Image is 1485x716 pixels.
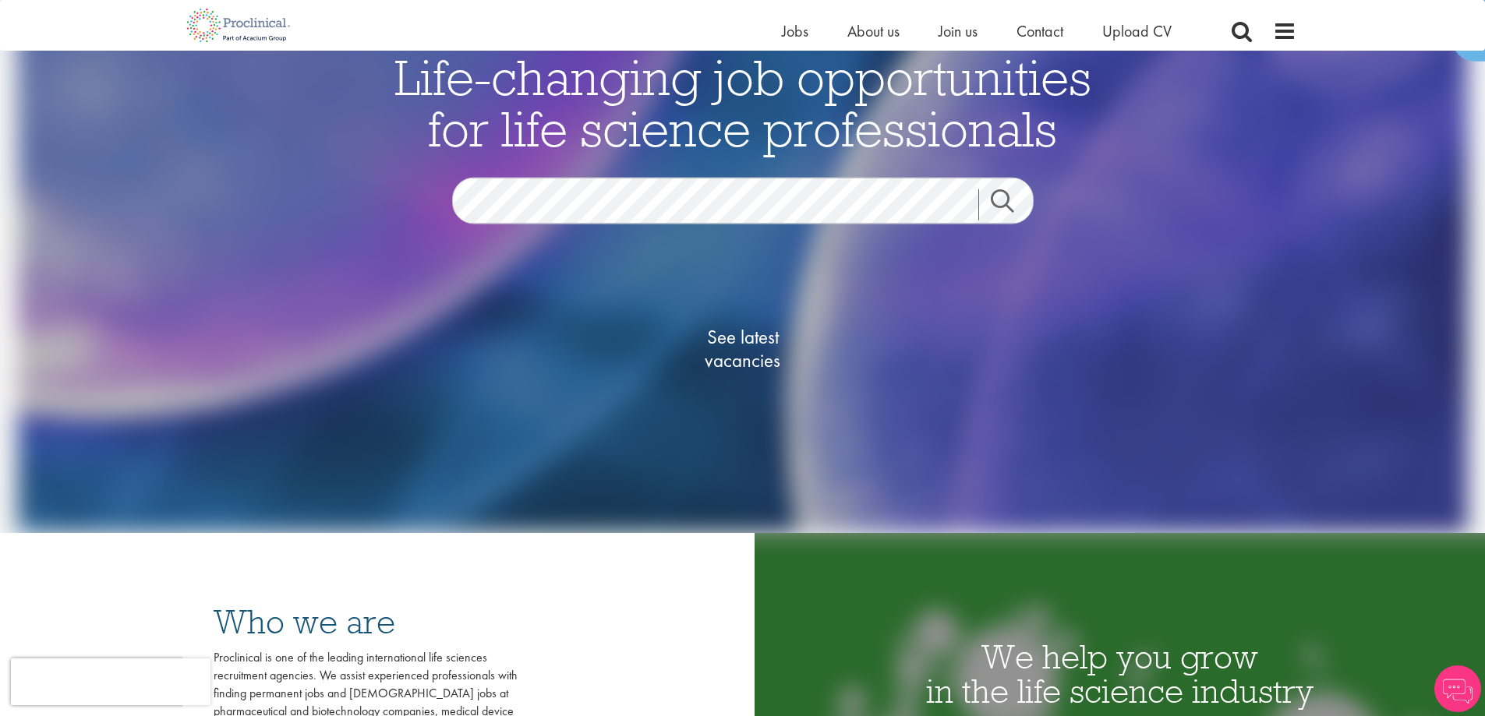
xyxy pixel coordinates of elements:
a: About us [847,21,900,41]
a: Upload CV [1102,21,1172,41]
img: Chatbot [1434,665,1481,712]
a: Jobs [782,21,808,41]
iframe: reCAPTCHA [11,658,210,705]
span: Life-changing job opportunities for life science professionals [394,46,1091,160]
h3: Who we are [214,605,518,639]
span: See latest vacancies [665,326,821,372]
a: See latestvacancies [665,263,821,435]
a: Join us [939,21,978,41]
a: Job search submit button [978,189,1045,220]
a: Contact [1017,21,1063,41]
